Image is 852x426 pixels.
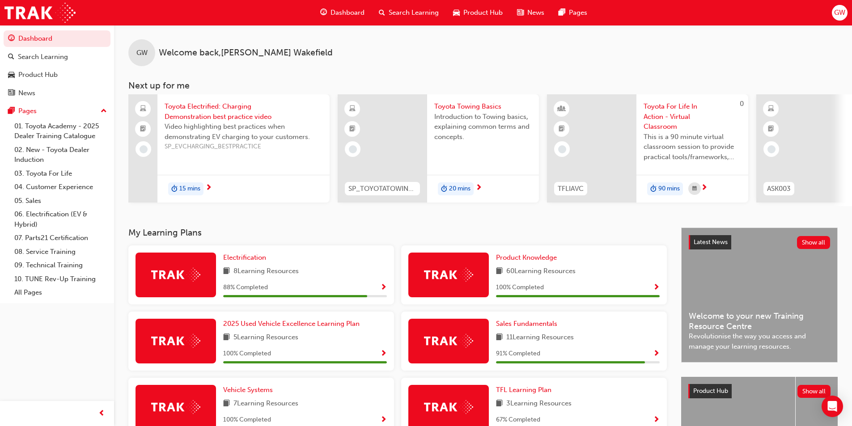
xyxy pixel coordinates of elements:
span: 11 Learning Resources [506,332,574,343]
a: car-iconProduct Hub [446,4,510,22]
a: Toyota Electrified: Charging Demonstration best practice videoVideo highlighting best practices w... [128,94,330,202]
span: Product Knowledge [496,253,557,262]
a: 01. Toyota Academy - 2025 Dealer Training Catalogue [11,119,110,143]
img: Trak [4,3,76,23]
span: Show Progress [653,284,660,292]
a: 09. Technical Training [11,258,110,272]
span: booktick-icon [140,123,146,135]
span: learningResourceType_ELEARNING-icon [349,103,356,115]
a: 02. New - Toyota Dealer Induction [11,143,110,167]
span: Show Progress [380,284,387,292]
span: news-icon [517,7,524,18]
span: booktick-icon [559,123,565,135]
a: 07. Parts21 Certification [11,231,110,245]
a: 04. Customer Experience [11,180,110,194]
a: Dashboard [4,30,110,47]
span: TFL Learning Plan [496,386,551,394]
span: Product Hub [693,387,728,395]
span: guage-icon [320,7,327,18]
span: 90 mins [658,184,680,194]
span: Latest News [694,238,728,246]
span: Toyota Towing Basics [434,101,532,112]
span: 88 % Completed [223,283,268,293]
span: news-icon [8,89,15,97]
button: Pages [4,103,110,119]
span: 100 % Completed [496,283,544,293]
a: 06. Electrification (EV & Hybrid) [11,207,110,231]
button: Show Progress [380,282,387,293]
span: Toyota Electrified: Charging Demonstration best practice video [165,101,322,122]
span: car-icon [453,7,460,18]
span: search-icon [8,53,14,61]
span: laptop-icon [140,103,146,115]
span: Show Progress [653,350,660,358]
span: 20 mins [449,184,471,194]
button: Show Progress [380,348,387,359]
span: 7 Learning Resources [233,398,298,409]
span: learningRecordVerb_NONE-icon [140,145,148,153]
span: Toyota For Life In Action - Virtual Classroom [644,101,741,132]
a: Product HubShow all [688,384,831,398]
button: Show all [797,385,831,398]
div: Product Hub [18,70,58,80]
span: car-icon [8,71,15,79]
span: Show Progress [380,416,387,424]
button: Show Progress [653,348,660,359]
img: Trak [151,268,200,282]
a: search-iconSearch Learning [372,4,446,22]
button: GW [832,5,848,21]
span: Show Progress [653,416,660,424]
span: 100 % Completed [223,415,271,425]
a: 10. TUNE Rev-Up Training [11,272,110,286]
span: News [527,8,544,18]
span: Product Hub [463,8,503,18]
img: Trak [424,334,473,348]
span: GW [136,48,148,58]
span: learningRecordVerb_NONE-icon [767,145,776,153]
span: Search Learning [389,8,439,18]
span: 100 % Completed [223,349,271,359]
a: 05. Sales [11,194,110,208]
img: Trak [424,400,473,414]
a: news-iconNews [510,4,551,22]
div: Open Intercom Messenger [822,396,843,417]
span: Welcome to your new Training Resource Centre [689,311,830,331]
span: calendar-icon [692,183,697,194]
span: 3 Learning Resources [506,398,572,409]
div: Search Learning [18,52,68,62]
button: DashboardSearch LearningProduct HubNews [4,29,110,103]
span: 60 Learning Resources [506,266,576,277]
a: Product Hub [4,67,110,83]
a: Electrification [223,253,270,263]
a: 08. Service Training [11,245,110,259]
span: book-icon [496,398,503,409]
span: 91 % Completed [496,349,540,359]
span: 0 [740,100,744,108]
span: Revolutionise the way you access and manage your learning resources. [689,331,830,351]
span: GW [834,8,845,18]
span: SP_EVCHARGING_BESTPRACTICE [165,142,322,152]
img: Trak [151,400,200,414]
span: duration-icon [650,183,657,195]
a: SP_TOYOTATOWING_0424Toyota Towing BasicsIntroduction to Towing basics, explaining common terms an... [338,94,539,202]
button: Show all [797,236,831,249]
span: learningRecordVerb_NONE-icon [349,145,357,153]
span: Dashboard [331,8,365,18]
a: pages-iconPages [551,4,594,22]
a: Search Learning [4,49,110,65]
span: book-icon [223,398,230,409]
span: booktick-icon [768,123,774,135]
span: Show Progress [380,350,387,358]
span: This is a 90 minute virtual classroom session to provide practical tools/frameworks, behaviours a... [644,132,741,162]
span: next-icon [205,184,212,192]
span: search-icon [379,7,385,18]
span: 67 % Completed [496,415,540,425]
span: next-icon [701,184,708,192]
span: duration-icon [441,183,447,195]
span: ASK003 [767,184,791,194]
button: Show Progress [653,414,660,426]
a: 0TFLIAVCToyota For Life In Action - Virtual ClassroomThis is a 90 minute virtual classroom sessio... [547,94,748,202]
span: Sales Fundamentals [496,320,557,328]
